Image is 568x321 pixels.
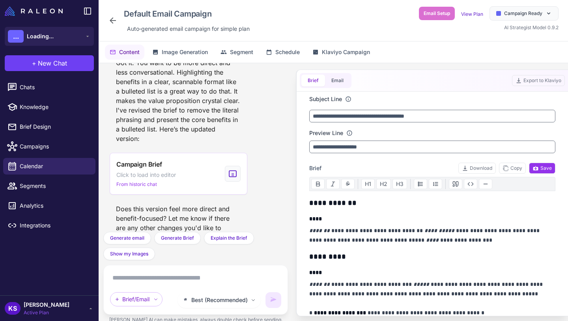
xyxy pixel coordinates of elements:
button: Explain the Brief [204,232,254,244]
span: Campaigns [20,142,89,151]
button: Copy [499,163,526,174]
span: Campaign Ready [504,10,542,17]
a: Segments [3,178,95,194]
a: Knowledge [3,99,95,115]
button: Generate Brief [154,232,201,244]
a: Campaigns [3,138,95,155]
div: ... [8,30,24,43]
span: AI Strategist Model 0.9.2 [504,24,559,30]
span: Active Plan [24,309,69,316]
button: Generate email [103,232,151,244]
span: Save [532,165,552,172]
a: Raleon Logo [5,6,66,16]
button: H2 [376,179,391,189]
span: Auto‑generated email campaign for simple plan [127,24,250,33]
label: Preview Line [309,129,343,137]
button: Export to Klaviyo [512,75,565,86]
span: Brief [309,164,321,173]
span: Email Setup [424,10,450,17]
span: Copy [503,165,522,172]
div: Does this version feel more direct and benefit-focused? Let me know if there are any other change... [110,201,247,245]
button: +New Chat [5,55,94,71]
span: New Chat [38,58,67,68]
button: Image Generation [148,45,213,60]
button: Show my Images [103,248,155,260]
div: Click to edit campaign name [121,6,253,21]
span: Segments [20,182,89,190]
span: Analytics [20,201,89,210]
span: Best (Recommended) [191,296,248,304]
button: ...Loading... [5,27,94,46]
button: Save [529,163,555,174]
span: Content [119,48,140,56]
label: Subject Line [309,95,342,103]
button: Best (Recommended) [177,292,261,308]
span: Chats [20,83,89,92]
a: Analytics [3,197,95,214]
div: Click to edit description [124,23,253,35]
span: + [32,58,36,68]
button: Email [325,75,350,86]
div: Got it. You want to be more direct and less conversational. Highlighting the benefits in a clear,... [110,55,247,146]
span: Show my Images [110,250,148,257]
span: From historic chat [116,181,157,188]
a: Brief Design [3,118,95,135]
span: Click to load into editor [116,171,176,179]
a: Integrations [3,217,95,234]
span: Generate email [110,235,144,242]
span: Integrations [20,221,89,230]
span: Generate Brief [161,235,194,242]
button: H1 [361,179,375,189]
button: Download [458,163,496,174]
button: Content [105,45,144,60]
a: Chats [3,79,95,96]
span: Klaviyo Campaign [322,48,370,56]
button: Email Setup [419,7,455,20]
button: Brief [301,75,325,86]
button: Schedule [261,45,305,60]
span: Schedule [275,48,300,56]
span: Brief Design [20,122,89,131]
span: [PERSON_NAME] [24,300,69,309]
div: KS [5,302,21,315]
span: Knowledge [20,103,89,111]
img: Raleon Logo [5,6,63,16]
a: Calendar [3,158,95,175]
span: Image Generation [162,48,208,56]
button: Klaviyo Campaign [308,45,375,60]
button: H3 [392,179,407,189]
span: Campaign Brief [116,160,162,169]
button: Segment [216,45,258,60]
span: Calendar [20,162,89,171]
span: Segment [230,48,253,56]
a: View Plan [461,11,483,17]
span: Loading... [27,32,54,41]
span: Explain the Brief [211,235,247,242]
div: Brief/Email [110,292,163,306]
